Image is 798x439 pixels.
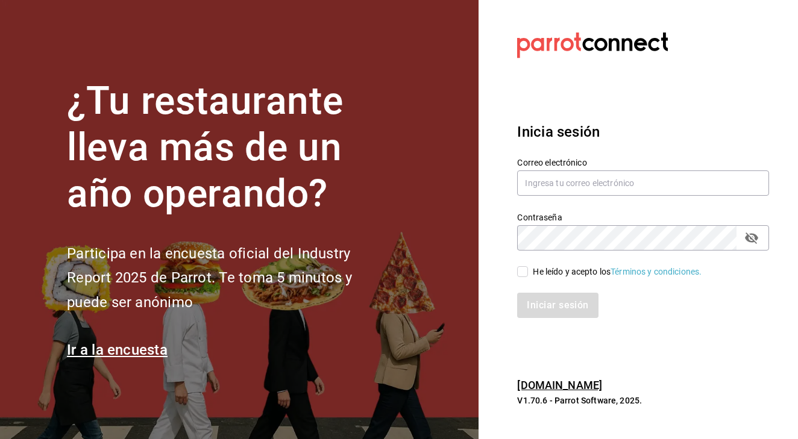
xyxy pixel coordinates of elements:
h2: Participa en la encuesta oficial del Industry Report 2025 de Parrot. Te toma 5 minutos y puede se... [67,241,392,315]
p: V1.70.6 - Parrot Software, 2025. [517,394,769,406]
a: Ir a la encuesta [67,341,168,358]
label: Contraseña [517,213,769,222]
button: passwordField [741,228,762,248]
h1: ¿Tu restaurante lleva más de un año operando? [67,78,392,217]
input: Ingresa tu correo electrónico [517,170,769,196]
div: He leído y acepto los [533,266,702,278]
a: Términos y condiciones. [611,267,702,276]
h3: Inicia sesión [517,121,769,143]
label: Correo electrónico [517,158,769,167]
a: [DOMAIN_NAME] [517,379,602,391]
